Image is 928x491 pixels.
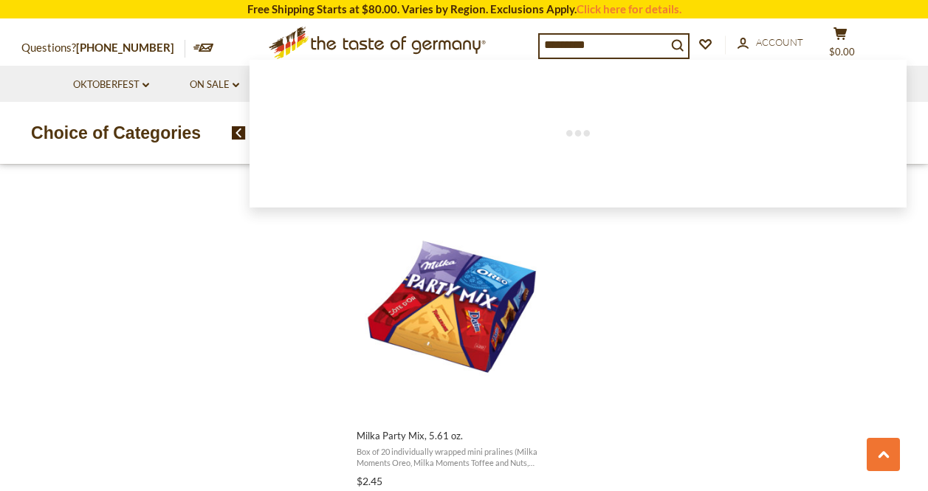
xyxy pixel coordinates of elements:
a: Account [738,35,803,51]
span: Box of 20 individually wrapped mini pralines (Milka Moments Oreo, Milka Moments Toffee and Nuts, ... [357,446,548,469]
a: [PHONE_NUMBER] [76,41,174,54]
span: Account [756,36,803,48]
div: Instant Search Results [250,60,907,207]
button: $0.00 [819,27,863,63]
span: Milka Party Mix, 5.61 oz. [357,429,548,442]
img: previous arrow [232,126,246,140]
a: On Sale [190,77,239,93]
span: $2.45 [357,475,382,487]
img: Milka Party Mix [354,209,550,405]
a: Click here for details. [577,2,681,16]
span: $0.00 [829,46,855,58]
p: Questions? [21,38,185,58]
a: Oktoberfest [73,77,149,93]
